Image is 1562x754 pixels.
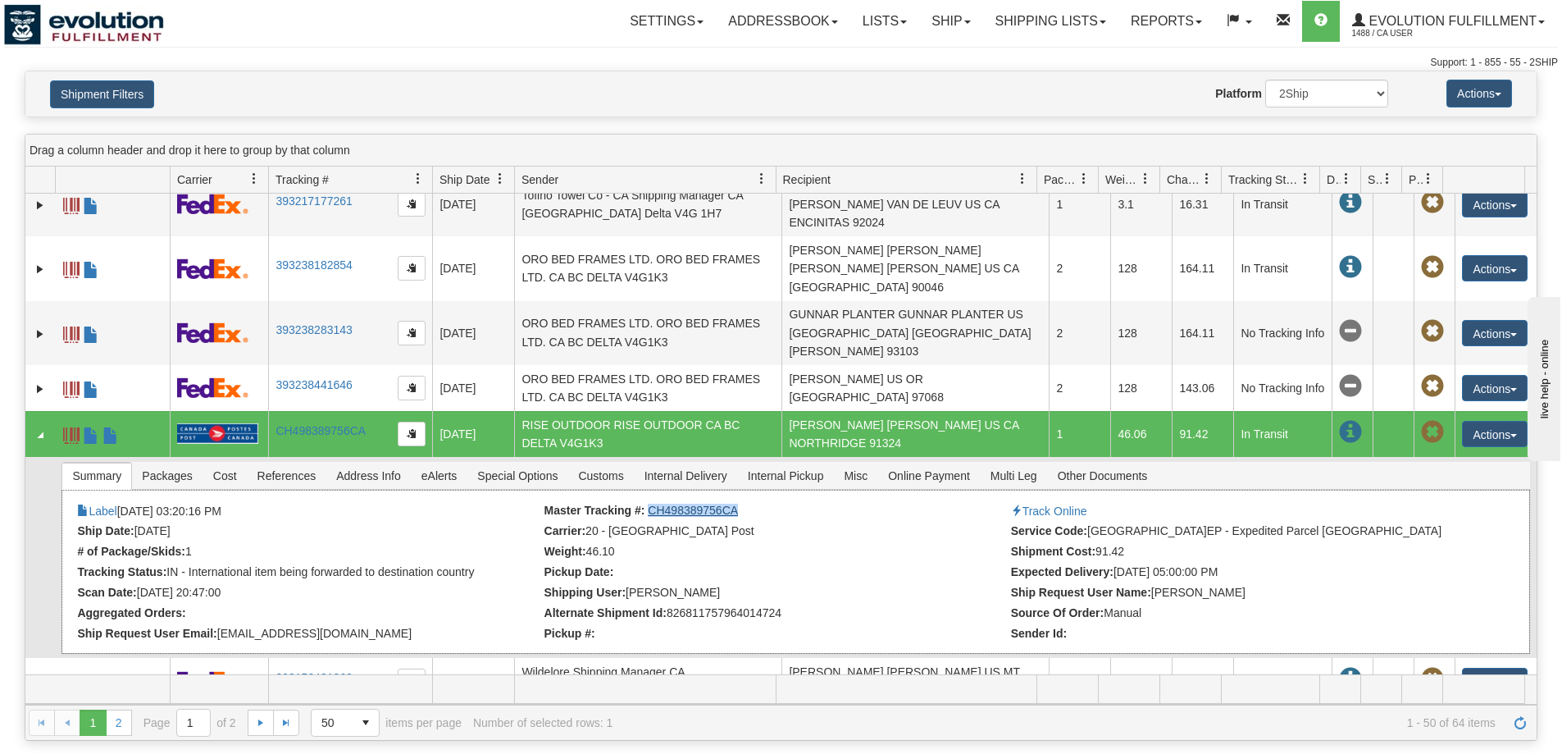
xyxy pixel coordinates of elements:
[1011,627,1067,640] strong: Sender Id:
[432,658,514,704] td: [DATE]
[1233,172,1332,236] td: In Transit
[32,326,48,342] a: Expand
[783,171,831,188] span: Recipient
[102,420,119,446] a: Other
[1339,191,1362,214] span: In Transit
[878,463,980,489] span: Online Payment
[321,715,343,731] span: 50
[1365,14,1537,28] span: Evolution Fulfillment
[1339,668,1362,691] span: In Transit
[919,1,982,42] a: Ship
[77,504,540,520] li: [DATE] 03:20:16 PM
[544,524,1007,541] li: 20 - [GEOGRAPHIC_DATA] Post
[1193,165,1221,193] a: Charge filter column settings
[1421,421,1444,444] span: Pickup Not Assigned
[4,4,164,45] img: logo1488.jpg
[514,411,781,457] td: RISE OUTDOOR RISE OUTDOOR CA BC DELTA V4G1K3
[514,172,781,236] td: Tofino Towel Co - CA Shipping Manager CA [GEOGRAPHIC_DATA] Delta V4G 1H7
[276,671,352,684] a: 393156481863
[106,710,132,736] a: 2
[1462,668,1528,694] button: Actions
[1110,172,1172,236] td: 3.1
[1011,586,1151,599] strong: Ship Request User Name:
[1011,606,1104,619] strong: Source Of Order:
[63,667,80,693] a: Label
[77,545,185,558] strong: # of Package/Skids:
[404,165,432,193] a: Tracking # filter column settings
[353,710,379,736] span: select
[77,627,216,640] strong: Ship Request User Email:
[25,135,1537,167] div: grid grouping header
[62,463,131,489] span: Summary
[544,565,614,578] strong: Pickup Date:
[1011,586,1473,602] li: [PERSON_NAME]
[83,374,99,400] a: Commercial Invoice
[1233,411,1332,457] td: In Transit
[1339,256,1362,279] span: In Transit
[276,378,352,391] a: 393238441646
[1172,236,1233,300] td: 164.11
[544,545,1007,561] li: 46.10
[1049,172,1110,236] td: 1
[738,463,834,489] span: Internal Pickup
[77,606,185,619] strong: Aggregated Orders:
[544,504,645,517] strong: Master Tracking #:
[177,377,248,398] img: 2 - FedEx Express®
[1172,411,1233,457] td: 91.42
[177,671,248,692] img: 2 - FedEx Express®
[473,716,613,729] div: Number of selected rows: 1
[624,716,1495,729] span: 1 - 50 of 64 items
[1233,365,1332,411] td: No Tracking Info
[1110,365,1172,411] td: 128
[1110,411,1172,457] td: 46.06
[1049,301,1110,365] td: 2
[77,586,136,599] strong: Scan Date:
[850,1,919,42] a: Lists
[273,710,299,736] a: Go to the last page
[276,171,329,188] span: Tracking #
[544,586,1007,602] li: Gwen Harrison (3043)
[514,365,781,411] td: ORO BED FRAMES LTD. ORO BED FRAMES LTD. CA BC DELTA V4G1K3
[544,586,626,599] strong: Shipping User:
[514,236,781,300] td: ORO BED FRAMES LTD. ORO BED FRAMES LTD. CA BC DELTA V4G1K3
[1446,80,1512,107] button: Actions
[32,197,48,213] a: Expand
[617,1,716,42] a: Settings
[1373,165,1401,193] a: Shipment Issues filter column settings
[1049,658,1110,704] td: 1
[781,301,1049,365] td: GUNNAR PLANTER GUNNAR PLANTER US [GEOGRAPHIC_DATA] [GEOGRAPHIC_DATA][PERSON_NAME] 93103
[467,463,567,489] span: Special Options
[32,674,48,690] a: Expand
[177,171,212,188] span: Carrier
[1011,606,1473,623] li: Manual
[432,365,514,411] td: [DATE]
[1332,165,1360,193] a: Delivery Status filter column settings
[1044,171,1078,188] span: Packages
[1233,236,1332,300] td: In Transit
[781,365,1049,411] td: [PERSON_NAME] US OR [GEOGRAPHIC_DATA] 97068
[1233,301,1332,365] td: No Tracking Info
[398,192,426,217] button: Copy to clipboard
[77,505,116,518] a: Label
[1011,524,1087,537] strong: Service Code:
[514,301,781,365] td: ORO BED FRAMES LTD. ORO BED FRAMES LTD. CA BC DELTA V4G1K3
[544,545,586,558] strong: Weight:
[781,411,1049,457] td: [PERSON_NAME] [PERSON_NAME] US CA NORTHRIDGE 91324
[486,165,514,193] a: Ship Date filter column settings
[1421,375,1444,398] span: Pickup Not Assigned
[83,420,99,446] a: Commercial Invoice
[1009,165,1036,193] a: Recipient filter column settings
[1172,365,1233,411] td: 143.06
[1421,668,1444,691] span: Pickup Not Assigned
[1409,171,1423,188] span: Pickup Status
[311,709,462,737] span: items per page
[311,709,380,737] span: Page sizes drop down
[635,463,737,489] span: Internal Delivery
[1215,85,1262,102] label: Platform
[432,236,514,300] td: [DATE]
[1011,565,1113,578] strong: Expected Delivery:
[1414,165,1442,193] a: Pickup Status filter column settings
[432,301,514,365] td: [DATE]
[781,172,1049,236] td: [PERSON_NAME] VAN DE LEUV [PERSON_NAME] VAN DE LEUV US CA ENCINITAS 92024
[177,258,248,279] img: 2 - FedEx Express®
